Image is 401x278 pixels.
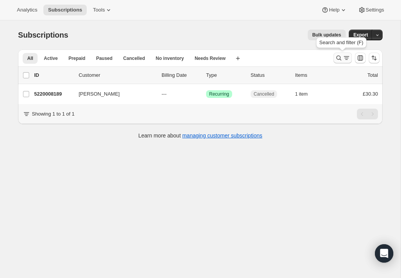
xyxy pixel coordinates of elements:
[329,7,339,13] span: Help
[12,5,42,15] button: Analytics
[48,7,82,13] span: Subscriptions
[295,89,316,99] button: 1 item
[369,53,380,63] button: Sort the results
[355,53,366,63] button: Customize table column order and visibility
[353,5,389,15] button: Settings
[308,30,346,40] button: Bulk updates
[162,91,167,97] span: ---
[353,32,368,38] span: Export
[34,71,378,79] div: IDCustomerBilling DateTypeStatusItemsTotal
[375,244,393,263] div: Open Intercom Messenger
[93,7,105,13] span: Tools
[251,71,289,79] p: Status
[123,55,145,61] span: Cancelled
[43,5,87,15] button: Subscriptions
[182,132,262,139] a: managing customer subscriptions
[366,7,384,13] span: Settings
[254,91,274,97] span: Cancelled
[44,55,58,61] span: Active
[333,53,352,63] button: Search and filter results
[295,71,333,79] div: Items
[317,5,351,15] button: Help
[232,53,244,64] button: Create new view
[363,91,378,97] span: £30.30
[79,90,120,98] span: [PERSON_NAME]
[79,71,155,79] p: Customer
[34,71,73,79] p: ID
[357,109,378,119] nav: Pagination
[162,71,200,79] p: Billing Date
[68,55,85,61] span: Prepaid
[139,132,262,139] p: Learn more about
[18,31,68,39] span: Subscriptions
[34,90,73,98] p: 5220008189
[195,55,226,61] span: Needs Review
[34,89,378,99] div: 5220008189[PERSON_NAME]---SuccessRecurringCancelled1 item£30.30
[206,71,244,79] div: Type
[295,91,308,97] span: 1 item
[368,71,378,79] p: Total
[17,7,37,13] span: Analytics
[32,110,74,118] p: Showing 1 to 1 of 1
[74,88,151,100] button: [PERSON_NAME]
[88,5,117,15] button: Tools
[209,91,229,97] span: Recurring
[156,55,184,61] span: No inventory
[96,55,112,61] span: Paused
[27,55,33,61] span: All
[349,30,373,40] button: Export
[312,32,341,38] span: Bulk updates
